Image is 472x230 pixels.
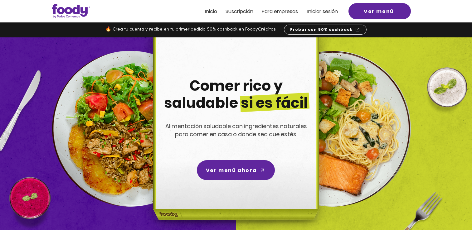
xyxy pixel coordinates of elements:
a: Ver menú [348,3,411,19]
span: Comer rico y saludable si es fácil [164,76,308,113]
a: Inicio [205,9,217,14]
span: Alimentación saludable con ingredientes naturales para comer en casa o donde sea que estés. [165,122,307,138]
span: Inicio [205,8,217,15]
img: left-dish-compress.png [52,51,208,207]
span: Suscripción [226,8,253,15]
span: Ver menú ahora [206,166,257,174]
span: ra empresas [268,8,298,15]
a: Iniciar sesión [307,9,338,14]
a: Para empresas [262,9,298,14]
span: Probar con 50% cashback [290,27,353,32]
span: Pa [262,8,268,15]
a: Ver menú ahora [197,160,275,180]
span: 🔥 Crea tu cuenta y recibe en tu primer pedido 50% cashback en FoodyCréditos [105,27,276,32]
span: Iniciar sesión [307,8,338,15]
span: Ver menú [364,7,394,15]
a: Probar con 50% cashback [284,25,367,35]
img: Logo_Foody V2.0.0 (3).png [52,4,90,18]
a: Suscripción [226,9,253,14]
